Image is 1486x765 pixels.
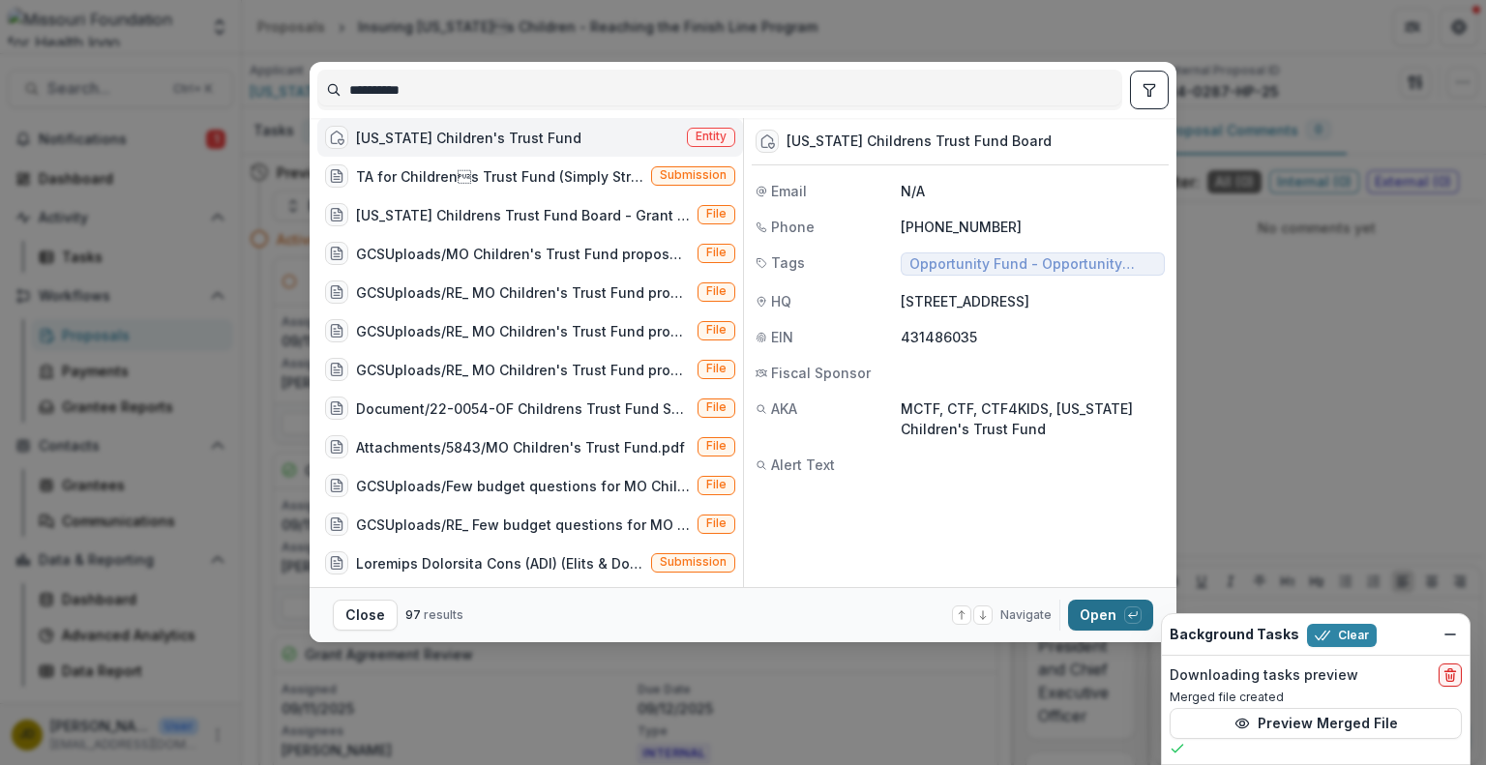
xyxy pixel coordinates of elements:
span: AKA [771,398,797,419]
span: Submission [660,168,727,182]
p: Merged file created [1170,689,1462,706]
p: [PHONE_NUMBER] [901,217,1165,237]
div: GCSUploads/Few budget questions for MO Children's Trust Fund's proposal.msg [356,476,690,496]
div: GCSUploads/RE_ Few budget questions for MO Children's Trust Fund's proposal.msg [356,515,690,535]
span: File [706,246,727,259]
span: File [706,323,727,337]
p: N/A [901,181,1165,201]
span: File [706,400,727,414]
button: toggle filters [1130,71,1169,109]
span: Phone [771,217,815,237]
span: results [424,607,463,622]
p: [STREET_ADDRESS] [901,291,1165,311]
p: MCTF, CTF, CTF4KIDS, [US_STATE] Children's Trust Fund [901,398,1165,439]
span: 97 [405,607,421,622]
span: File [706,516,727,530]
h2: Downloading tasks preview [1170,667,1358,684]
span: Tags [771,252,805,273]
span: File [706,362,727,375]
div: Document/22-0054-OF Childrens Trust Fund Summary Form_ver_1.docx [356,398,690,419]
div: TA for Childrens Trust Fund (Simply Strategy, LLC to work with the Children's Trust Fund and the... [356,166,643,187]
span: Opportunity Fund - Opportunity Fund - Grants/Contracts [909,256,1156,273]
div: GCSUploads/MO Children's Trust Fund proposal.msg [356,244,690,264]
div: GCSUploads/RE_ MO Children's Trust Fund proposal_ver_1.msg [356,282,690,303]
span: Submission [660,555,727,569]
span: EIN [771,327,793,347]
div: GCSUploads/RE_ MO Children's Trust Fund proposal.msg [356,321,690,341]
button: Open [1068,600,1153,631]
button: Preview Merged File [1170,708,1462,739]
div: [US_STATE] Children's Trust Fund [356,128,581,148]
button: Clear [1307,624,1377,647]
div: [US_STATE] Childrens Trust Fund Board - Grant Agreement - 202[DATE]f [356,205,690,225]
span: Entity [696,130,727,143]
button: delete [1439,663,1462,687]
span: Email [771,181,807,201]
span: File [706,284,727,298]
h2: Background Tasks [1170,627,1299,643]
span: HQ [771,291,791,311]
span: File [706,207,727,221]
span: File [706,439,727,453]
button: Close [333,600,398,631]
div: [US_STATE] Childrens Trust Fund Board [787,133,1052,150]
span: Navigate [1000,606,1052,624]
button: Dismiss [1439,623,1462,646]
div: GCSUploads/RE_ MO Children's Trust Fund proposal_ver_2.msg [356,360,690,380]
div: Loremips Dolorsita Cons (ADI) (Elits & Doei Temporinc Utlabore (ETDO) magna al enimad minimv qu n... [356,553,643,574]
p: 431486035 [901,327,1165,347]
span: File [706,478,727,491]
div: Attachments/5843/MO Children's Trust Fund.pdf [356,437,685,457]
span: Alert Text [771,455,835,475]
span: Fiscal Sponsor [771,363,871,383]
